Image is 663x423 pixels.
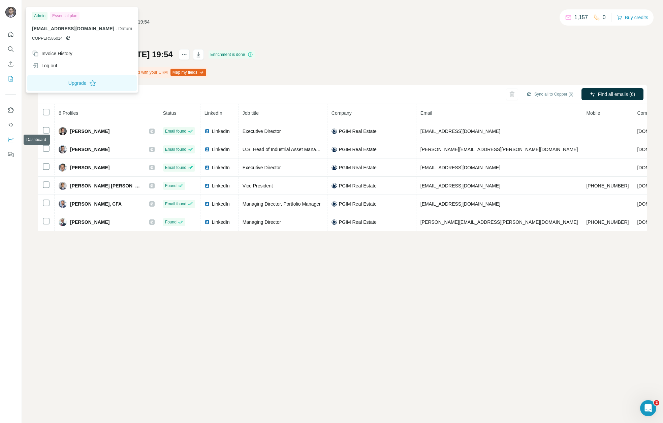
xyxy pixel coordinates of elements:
[331,165,337,170] img: company-logo
[50,12,80,20] div: Essential plan
[5,73,16,85] button: My lists
[32,26,114,31] span: [EMAIL_ADDRESS][DOMAIN_NAME]
[243,147,332,152] span: U.S. Head of Industrial Asset Management
[5,7,16,17] img: Avatar
[70,164,109,171] span: [PERSON_NAME]
[331,183,337,188] img: company-logo
[420,183,500,188] span: [EMAIL_ADDRESS][DOMAIN_NAME]
[204,219,210,225] img: LinkedIn logo
[331,110,352,116] span: Company
[243,201,321,207] span: Managing Director, Portfolio Manager
[640,400,656,416] iframe: Intercom live chat
[212,128,230,135] span: LinkedIn
[32,62,57,69] div: Log out
[59,110,78,116] span: 6 Profiles
[420,219,578,225] span: [PERSON_NAME][EMAIL_ADDRESS][PERSON_NAME][DOMAIN_NAME]
[5,148,16,161] button: Feedback
[116,26,117,31] span: .
[70,182,143,189] span: [PERSON_NAME] [PERSON_NAME]
[70,128,109,135] span: [PERSON_NAME]
[165,219,177,225] span: Found
[586,110,600,116] span: Mobile
[420,147,578,152] span: [PERSON_NAME][EMAIL_ADDRESS][PERSON_NAME][DOMAIN_NAME]
[165,201,186,207] span: Email found
[331,219,337,225] img: company-logo
[420,110,432,116] span: Email
[32,12,48,20] div: Admin
[32,50,72,57] div: Invoice History
[27,75,137,91] button: Upgrade
[165,183,177,189] span: Found
[243,110,259,116] span: Job title
[204,183,210,188] img: LinkedIn logo
[603,13,606,22] p: 0
[5,134,16,146] button: Dashboard
[243,165,281,170] span: Executive Director
[204,165,210,170] img: LinkedIn logo
[32,35,63,41] span: COPPER586014
[59,164,67,172] img: Avatar
[243,183,273,188] span: Vice President
[204,147,210,152] img: LinkedIn logo
[212,146,230,153] span: LinkedIn
[70,201,122,207] span: [PERSON_NAME], CFA
[339,219,377,225] span: PGIM Real Estate
[5,58,16,70] button: Enrich CSV
[5,28,16,40] button: Quick start
[59,145,67,153] img: Avatar
[331,147,337,152] img: company-logo
[420,165,500,170] span: [EMAIL_ADDRESS][DOMAIN_NAME]
[522,89,578,99] button: Sync all to Copper (6)
[586,219,629,225] span: [PHONE_NUMBER]
[339,182,377,189] span: PGIM Real Estate
[617,13,648,22] button: Buy credits
[574,13,588,22] p: 1,157
[204,201,210,207] img: LinkedIn logo
[339,146,377,153] span: PGIM Real Estate
[212,219,230,225] span: LinkedIn
[420,129,500,134] span: [EMAIL_ADDRESS][DOMAIN_NAME]
[420,201,500,207] span: [EMAIL_ADDRESS][DOMAIN_NAME]
[331,129,337,134] img: company-logo
[243,219,281,225] span: Managing Director
[170,69,206,76] button: Map my fields
[59,218,67,226] img: Avatar
[209,50,255,59] div: Enrichment is done
[581,88,643,100] button: Find all emails (6)
[654,400,659,406] span: 2
[59,182,67,190] img: Avatar
[5,104,16,116] button: Use Surfe on LinkedIn
[204,129,210,134] img: LinkedIn logo
[212,182,230,189] span: LinkedIn
[59,127,67,135] img: Avatar
[118,26,132,31] span: Datum
[5,119,16,131] button: Use Surfe API
[243,129,281,134] span: Executive Director
[179,49,190,60] button: actions
[5,43,16,55] button: Search
[165,146,186,152] span: Email found
[165,128,186,134] span: Email found
[165,165,186,171] span: Email found
[70,146,109,153] span: [PERSON_NAME]
[59,200,67,208] img: Avatar
[339,201,377,207] span: PGIM Real Estate
[331,201,337,207] img: company-logo
[339,164,377,171] span: PGIM Real Estate
[163,110,177,116] span: Status
[598,91,635,98] span: Find all emails (6)
[339,128,377,135] span: PGIM Real Estate
[212,164,230,171] span: LinkedIn
[204,110,222,116] span: LinkedIn
[586,183,629,188] span: [PHONE_NUMBER]
[212,201,230,207] span: LinkedIn
[70,219,109,225] span: [PERSON_NAME]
